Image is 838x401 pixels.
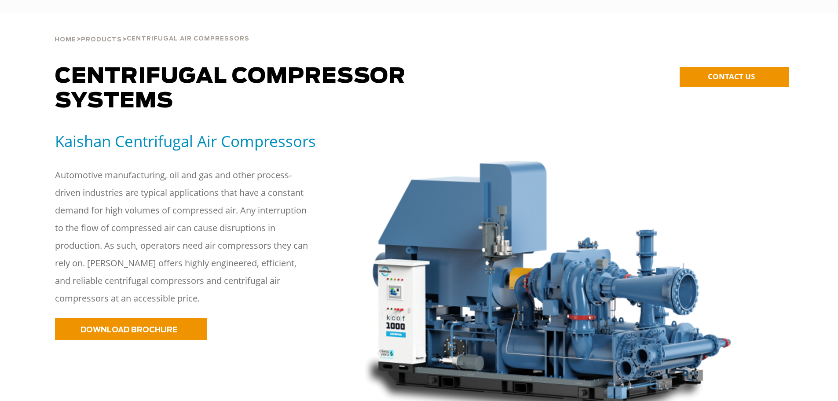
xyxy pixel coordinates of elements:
span: DOWNLOAD BROCHURE [81,326,177,334]
a: CONTACT US [680,67,789,87]
a: Home [55,35,76,43]
h5: Kaishan Centrifugal Air Compressors [55,131,340,151]
span: Home [55,37,76,43]
span: Products [81,37,122,43]
a: Products [81,35,122,43]
span: Centrifugal Compressor Systems [55,66,406,112]
span: Centrifugal Air Compressors [127,36,249,42]
a: DOWNLOAD BROCHURE [55,318,207,340]
p: Automotive manufacturing, oil and gas and other process-driven industries are typical application... [55,166,310,307]
span: CONTACT US [708,71,755,81]
div: > > [55,13,249,47]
